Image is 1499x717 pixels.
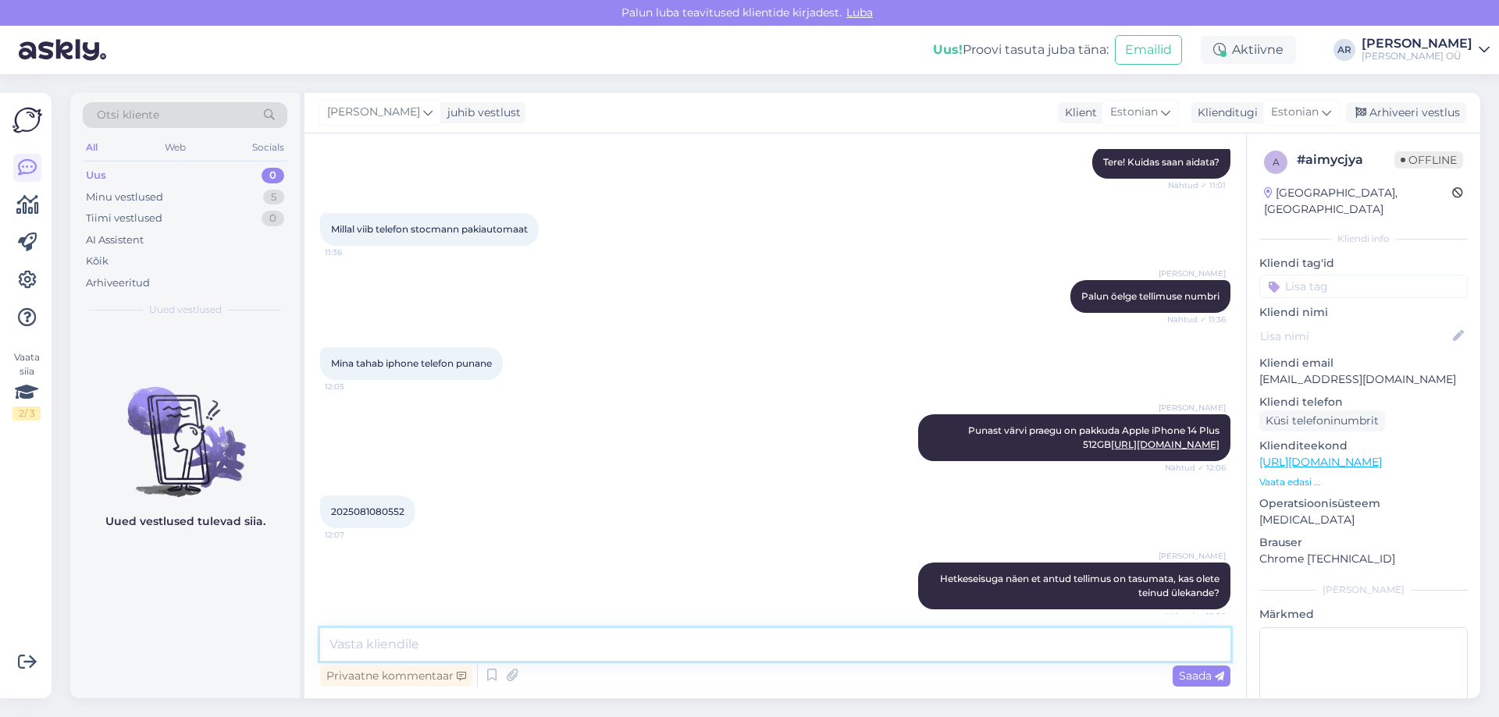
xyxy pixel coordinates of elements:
div: Proovi tasuta juba täna: [933,41,1109,59]
div: 5 [263,190,284,205]
div: Socials [249,137,287,158]
p: Klienditeekond [1259,438,1468,454]
div: Vaata siia [12,350,41,421]
img: Askly Logo [12,105,42,135]
div: [GEOGRAPHIC_DATA], [GEOGRAPHIC_DATA] [1264,185,1452,218]
div: Tiimi vestlused [86,211,162,226]
span: 2025081080552 [331,506,404,517]
span: Mina tahab iphone telefon punane [331,357,492,369]
span: Nähtud ✓ 12:06 [1165,462,1226,474]
div: Küsi telefoninumbrit [1259,410,1385,431]
span: 12:07 [325,529,383,541]
span: [PERSON_NAME] [1159,268,1226,279]
span: [PERSON_NAME] [327,104,420,121]
div: [PERSON_NAME] [1362,37,1472,50]
p: Operatsioonisüsteem [1259,495,1468,512]
button: Emailid [1115,35,1182,65]
p: [MEDICAL_DATA] [1259,512,1468,528]
span: Saada [1179,669,1224,683]
div: Klienditugi [1191,105,1258,121]
div: Minu vestlused [86,190,163,205]
div: AR [1333,39,1355,61]
span: Nähtud ✓ 12:08 [1165,610,1226,622]
div: Privaatne kommentaar [320,666,472,687]
div: [PERSON_NAME] OÜ [1362,50,1472,62]
span: 12:05 [325,381,383,392]
div: Arhiveeritud [86,275,150,291]
span: Tere! Kuidas saan aidata? [1103,156,1219,168]
span: Estonian [1271,104,1319,121]
p: Chrome [TECHNICAL_ID] [1259,551,1468,567]
span: Punast värvi praegu on pakkuda Apple iPhone 14 Plus 512GB [968,424,1222,450]
p: Brauser [1259,534,1468,551]
span: Hetkeseisuga näen et antud tellimus on tasumata, kas olete teinud ülekande? [940,573,1222,598]
span: Palun öelge tellimuse numbri [1081,290,1219,302]
div: Kliendi info [1259,232,1468,246]
div: 2 / 3 [12,406,41,421]
div: Kõik [86,254,109,269]
span: Millal viib telefon stocmann pakiautomaat [331,223,528,235]
a: [URL][DOMAIN_NAME] [1259,455,1382,469]
a: [PERSON_NAME][PERSON_NAME] OÜ [1362,37,1490,62]
a: [URL][DOMAIN_NAME] [1111,438,1219,450]
p: Märkmed [1259,606,1468,623]
span: Estonian [1110,104,1158,121]
p: Vaata edasi ... [1259,475,1468,489]
span: Nähtud ✓ 11:01 [1167,179,1226,191]
span: a [1273,156,1280,168]
p: Kliendi nimi [1259,304,1468,321]
div: Aktiivne [1201,36,1296,64]
div: Uus [86,168,106,183]
span: 11:36 [325,247,383,258]
span: Luba [842,5,878,20]
b: Uus! [933,42,963,57]
div: 0 [262,168,284,183]
p: Kliendi tag'id [1259,255,1468,272]
p: [EMAIL_ADDRESS][DOMAIN_NAME] [1259,371,1468,388]
div: # aimycjya [1297,151,1394,169]
div: 0 [262,211,284,226]
div: AI Assistent [86,232,144,248]
input: Lisa tag [1259,275,1468,298]
div: juhib vestlust [441,105,521,121]
div: Arhiveeri vestlus [1346,102,1466,123]
span: Offline [1394,151,1463,169]
div: [PERSON_NAME] [1259,583,1468,597]
div: Web [162,137,189,158]
input: Lisa nimi [1260,328,1450,345]
div: Klient [1059,105,1097,121]
span: Uued vestlused [149,303,222,317]
span: [PERSON_NAME] [1159,402,1226,414]
div: All [83,137,101,158]
p: Kliendi email [1259,355,1468,371]
p: Kliendi telefon [1259,394,1468,410]
span: [PERSON_NAME] [1159,550,1226,562]
p: Uued vestlused tulevad siia. [105,513,265,530]
img: No chats [70,359,300,499]
span: Nähtud ✓ 11:36 [1167,314,1226,325]
span: Otsi kliente [97,107,159,123]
